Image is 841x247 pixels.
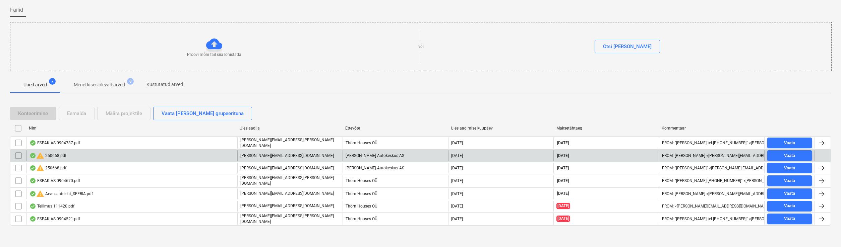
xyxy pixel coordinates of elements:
span: [DATE] [556,140,569,146]
p: või [418,44,424,50]
div: Tellimus 111420.pdf [29,203,74,209]
button: Vaata [767,188,812,199]
div: Ettevõte [345,126,445,131]
div: Vaata [784,164,795,172]
div: Vaata [784,190,795,197]
p: [PERSON_NAME][EMAIL_ADDRESS][PERSON_NAME][DOMAIN_NAME] [240,137,340,149]
span: [DATE] [556,165,569,171]
button: Vaata [PERSON_NAME] grupeerituna [153,107,252,120]
div: [DATE] [451,217,463,221]
div: Vaata [784,177,795,185]
div: Arve-saateleht_SEERIA.pdf [29,190,93,198]
div: [DATE] [451,166,463,170]
div: ESPAK AS 0904670.pdf [29,178,80,183]
div: ESPAK AS 0904521.pdf [29,216,80,222]
div: [PERSON_NAME] Autokeskus AS [343,150,448,161]
button: Vaata [767,163,812,173]
div: Üleslaadimise kuupäev [451,126,551,131]
div: Andmed failist loetud [29,216,36,222]
p: [PERSON_NAME][EMAIL_ADDRESS][PERSON_NAME][DOMAIN_NAME] [240,213,340,225]
p: [PERSON_NAME][EMAIL_ADDRESS][PERSON_NAME][DOMAIN_NAME] [240,175,340,186]
span: 8 [127,78,134,85]
span: warning [36,152,44,160]
span: 7 [49,78,56,85]
span: [DATE] [556,178,569,184]
button: Otsi [PERSON_NAME] [595,40,660,53]
p: Menetluses olevad arved [74,81,125,88]
div: 250668.pdf [29,152,66,160]
div: [DATE] [451,191,463,196]
div: Vaata [PERSON_NAME] grupeerituna [162,109,244,118]
div: Kommentaar [662,126,762,131]
div: Proovi mõni fail siia lohistadavõiOtsi [PERSON_NAME] [10,22,832,71]
div: Vaata [784,152,795,160]
div: Andmed failist loetud [29,153,36,158]
button: Vaata [767,214,812,224]
span: Failid [10,6,23,14]
div: Vaata [784,215,795,223]
div: Thörn Houses OÜ [343,175,448,186]
span: warning [36,164,44,172]
span: [DATE] [556,191,569,196]
div: [DATE] [451,141,463,145]
div: Andmed failist loetud [29,140,36,146]
div: Andmed failist loetud [29,203,36,209]
div: Thörn Houses OÜ [343,201,448,212]
button: Vaata [767,201,812,212]
div: Andmed failist loetud [29,178,36,183]
button: Vaata [767,150,812,161]
p: [PERSON_NAME][EMAIL_ADDRESS][DOMAIN_NAME] [240,165,334,171]
div: Otsi [PERSON_NAME] [603,42,652,51]
div: Thörn Houses OÜ [343,137,448,149]
div: 250668.pdf [29,164,66,172]
div: Maksetähtaeg [556,126,657,131]
div: [DATE] [451,204,463,209]
div: Andmed failist loetud [29,191,36,196]
div: Andmed failist loetud [29,165,36,171]
p: Proovi mõni fail siia lohistada [187,52,241,58]
div: Thörn Houses OÜ [343,213,448,225]
p: Kustutatud arved [146,81,183,88]
div: [DATE] [451,178,463,183]
div: [DATE] [451,153,463,158]
p: [PERSON_NAME][EMAIL_ADDRESS][DOMAIN_NAME] [240,153,334,159]
div: Vaata [784,139,795,147]
div: ESPAK AS 0904787.pdf [29,140,80,146]
button: Vaata [767,175,812,186]
div: Thörn Houses OÜ [343,188,448,199]
p: [PERSON_NAME][EMAIL_ADDRESS][DOMAIN_NAME] [240,203,334,209]
span: [DATE] [556,216,570,222]
span: warning [36,190,44,198]
div: [PERSON_NAME] Autokeskus AS [343,163,448,173]
div: Üleslaadija [240,126,340,131]
button: Vaata [767,138,812,148]
span: [DATE] [556,153,569,159]
p: Uued arved [23,81,47,88]
div: Vaata [784,202,795,210]
div: Nimi [29,126,234,131]
p: [PERSON_NAME][EMAIL_ADDRESS][DOMAIN_NAME] [240,191,334,196]
span: [DATE] [556,203,570,209]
